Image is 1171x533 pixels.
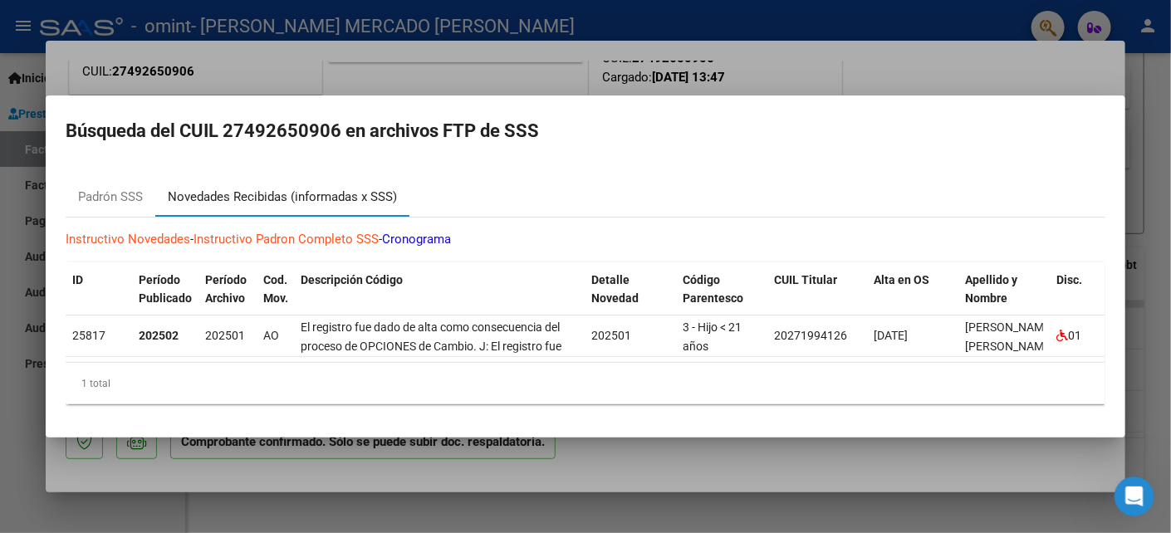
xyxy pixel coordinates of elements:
[1056,273,1082,286] span: Disc.
[66,363,1105,404] div: 1 total
[81,7,100,19] h1: Fin
[194,232,379,247] a: Instructivo Padron Completo SSS
[66,232,190,247] a: Instructivo Novedades
[34,443,134,476] button: ⏭️ Continuar
[585,262,676,335] datatable-header-cell: Detalle Novedad
[78,188,143,207] div: Padrón SSS
[965,320,1054,353] span: [PERSON_NAME] [PERSON_NAME]
[1056,326,1093,345] div: 01
[591,329,631,342] span: 202501
[676,262,767,335] datatable-header-cell: Código Parentesco
[591,273,639,306] span: Detalle Novedad
[168,188,397,207] div: Novedades Recibidas (informadas x SSS)
[260,10,292,42] button: Inicio
[294,262,585,335] datatable-header-cell: Descripción Código
[382,232,451,247] a: Cronograma
[205,329,245,342] span: 202501
[292,10,321,40] div: Cerrar
[47,12,74,39] img: Profile image for Fin
[874,273,929,286] span: Alta en OS
[27,149,259,361] div: 👉 Si no aparece nada o la caja está vacía, no contamos con esa información en el sistema. ​ 📍 Par...
[66,262,132,335] datatable-header-cell: ID
[965,273,1017,306] span: Apellido y Nombre
[874,329,908,342] span: [DATE]
[198,262,257,335] datatable-header-cell: Período Archivo
[867,262,958,335] datatable-header-cell: Alta en OS
[257,262,294,335] datatable-header-cell: Cod. Mov.
[205,273,247,306] span: Período Archivo
[683,320,742,353] span: 3 - Hijo < 21 años
[683,273,743,306] span: Código Parentesco
[132,262,198,335] datatable-header-cell: Período Publicado
[263,273,288,306] span: Cod. Mov.
[958,262,1050,335] datatable-header-cell: Apellido y Nombre
[301,273,403,286] span: Descripción Código
[139,273,192,306] span: Período Publicado
[263,329,279,342] span: AO
[767,262,867,335] datatable-header-cell: CUIL Titular
[127,443,311,476] button: 🔙 Volver al menú principal
[11,10,42,42] button: go back
[1115,477,1154,516] iframe: Intercom live chat
[81,19,255,45] p: El equipo también puede ayudar
[126,402,311,435] button: 🔍 No encuentro la factura.
[774,326,847,345] div: 20271994126
[66,230,1105,249] p: - -
[72,273,83,286] span: ID
[301,320,561,485] span: El registro fue dado de alta como consecuencia del proceso de OPCIONES de Cambio. J: El registro ...
[72,329,105,342] span: 25817
[1050,262,1100,335] datatable-header-cell: Disc.
[66,115,1105,147] h2: Búsqueda del CUIL 27492650906 en archivos FTP de SSS
[774,273,837,286] span: CUIL Titular
[139,329,179,342] strong: 202502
